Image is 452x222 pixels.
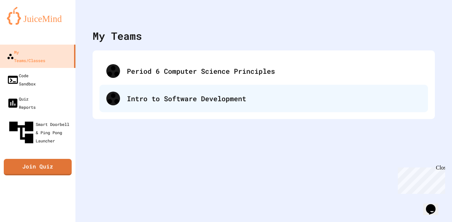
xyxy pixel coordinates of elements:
div: My Teams [93,28,142,44]
a: Join Quiz [4,159,72,175]
div: Code Sandbox [7,71,36,88]
div: Intro to Software Development [127,93,421,104]
img: logo-orange.svg [7,7,69,25]
iframe: chat widget [395,165,445,194]
div: Chat with us now!Close [3,3,47,44]
div: Intro to Software Development [99,85,428,112]
div: My Teams/Classes [7,48,45,65]
div: Period 6 Computer Science Principles [99,57,428,85]
div: Smart Doorbell & Ping Pong Launcher [7,118,73,147]
div: Period 6 Computer Science Principles [127,66,421,76]
iframe: chat widget [423,195,445,215]
div: Quiz Reports [7,95,36,111]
